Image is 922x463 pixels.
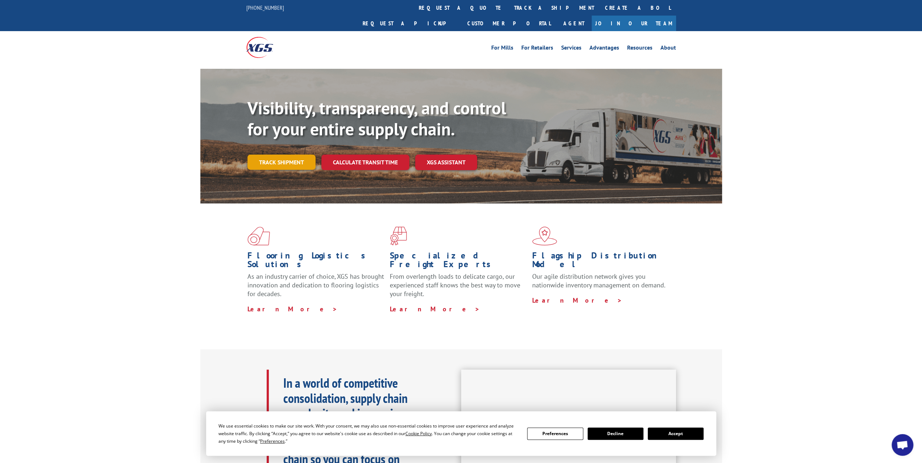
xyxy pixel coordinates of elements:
div: Cookie Consent Prompt [206,411,716,456]
a: Learn More > [532,296,622,304]
img: xgs-icon-focused-on-flooring-red [390,227,407,245]
a: XGS ASSISTANT [415,155,477,170]
span: Preferences [260,438,285,444]
a: [PHONE_NUMBER] [246,4,284,11]
h1: Specialized Freight Experts [390,251,527,272]
h1: Flooring Logistics Solutions [247,251,384,272]
div: Open chat [892,434,913,456]
button: Preferences [527,428,583,440]
p: From overlength loads to delicate cargo, our experienced staff knows the best way to move your fr... [390,272,527,304]
span: Cookie Policy [405,430,432,437]
a: Services [561,45,581,53]
b: Visibility, transparency, and control for your entire supply chain. [247,97,506,140]
a: Learn More > [390,305,480,313]
button: Accept [648,428,704,440]
span: As an industry carrier of choice, XGS has brought innovation and dedication to flooring logistics... [247,272,384,298]
h1: Flagship Distribution Model [532,251,669,272]
a: Request a pickup [357,16,462,31]
div: We use essential cookies to make our site work. With your consent, we may also use non-essential ... [218,422,518,445]
a: Resources [627,45,652,53]
span: Our agile distribution network gives you nationwide inventory management on demand. [532,272,666,289]
a: Customer Portal [462,16,556,31]
a: Agent [556,16,592,31]
img: xgs-icon-flagship-distribution-model-red [532,227,557,245]
a: About [660,45,676,53]
a: Learn More > [247,305,338,313]
a: Advantages [589,45,619,53]
img: xgs-icon-total-supply-chain-intelligence-red [247,227,270,245]
a: For Retailers [521,45,553,53]
a: For Mills [491,45,513,53]
a: Join Our Team [592,16,676,31]
a: Track shipment [247,155,316,170]
a: Calculate transit time [321,155,409,170]
button: Decline [588,428,643,440]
